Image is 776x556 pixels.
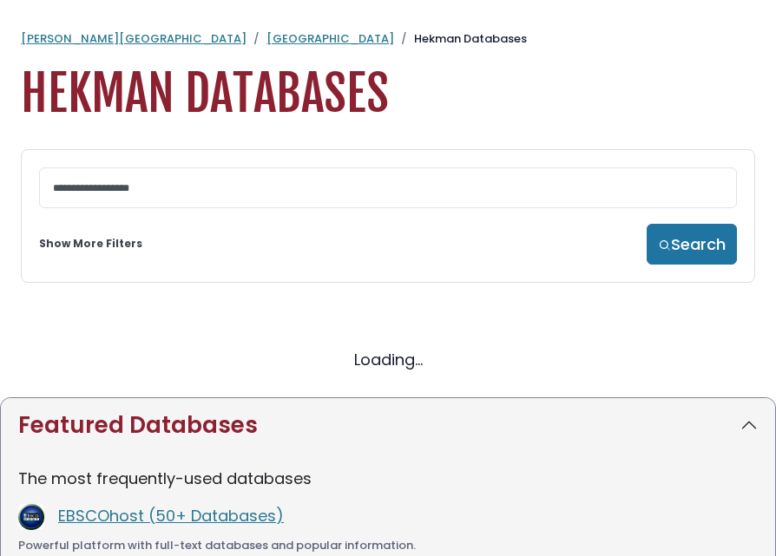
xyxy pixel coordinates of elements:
[21,30,755,48] nav: breadcrumb
[39,236,142,252] a: Show More Filters
[18,537,758,554] div: Powerful platform with full-text databases and popular information.
[21,65,755,123] h1: Hekman Databases
[39,167,737,208] input: Search database by title or keyword
[58,505,284,527] a: EBSCOhost (50+ Databases)
[18,467,758,490] p: The most frequently-used databases
[21,30,247,47] a: [PERSON_NAME][GEOGRAPHIC_DATA]
[394,30,527,48] li: Hekman Databases
[647,224,737,265] button: Search
[21,348,755,371] div: Loading...
[1,398,775,453] button: Featured Databases
[266,30,394,47] a: [GEOGRAPHIC_DATA]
